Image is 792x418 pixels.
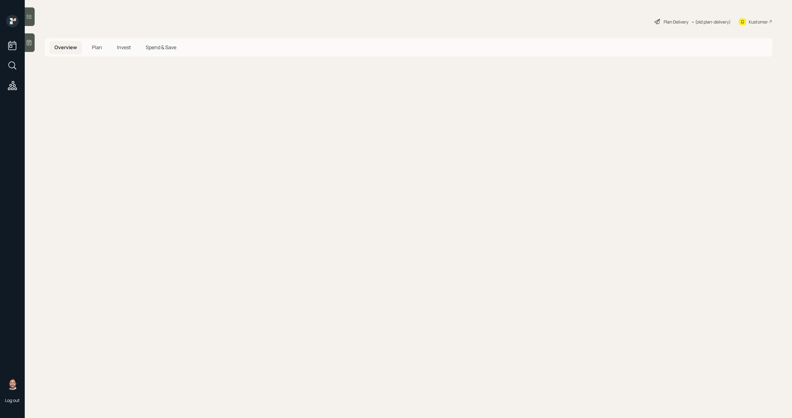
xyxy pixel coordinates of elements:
div: Kustomer [749,19,768,25]
div: Plan Delivery [664,19,688,25]
div: • (old plan-delivery) [691,19,731,25]
span: Plan [92,44,102,51]
span: Overview [54,44,77,51]
span: Spend & Save [146,44,176,51]
img: michael-russo-headshot.png [6,377,19,390]
span: Invest [117,44,131,51]
div: Log out [5,397,20,403]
